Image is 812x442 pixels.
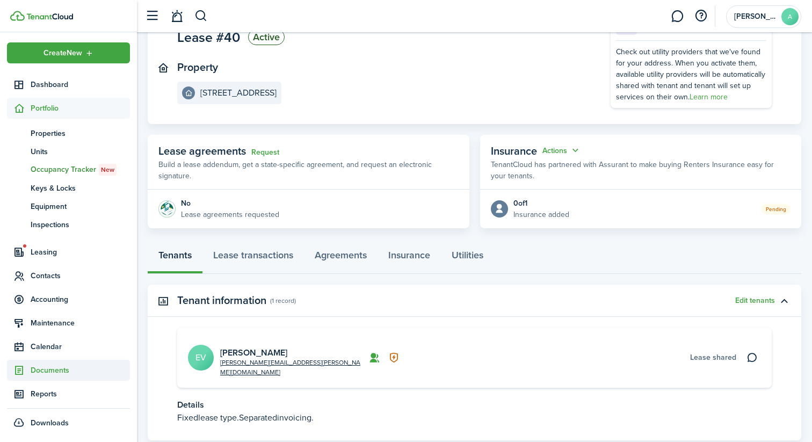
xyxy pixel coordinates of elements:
[616,46,766,103] div: Check out utility providers that we've found for your address. When you activate them, available ...
[31,317,130,329] span: Maintenance
[31,388,130,400] span: Reports
[31,294,130,305] span: Accounting
[31,417,69,429] span: Downloads
[378,242,441,274] a: Insurance
[10,11,25,21] img: TenantCloud
[158,200,176,218] img: Agreement e-sign
[692,7,710,25] button: Open resource center
[513,198,569,209] div: 0 of 1
[181,209,279,220] p: Lease agreements requested
[31,183,130,194] span: Keys & Locks
[513,209,569,220] p: Insurance added
[667,3,687,30] a: Messaging
[166,3,187,30] a: Notifications
[142,6,162,26] button: Open sidebar
[31,270,130,281] span: Contacts
[148,328,801,440] panel-main-body: Toggle accordion
[31,103,130,114] span: Portfolio
[181,198,279,209] div: No
[542,144,581,157] button: Open menu
[220,346,287,359] a: [PERSON_NAME]
[31,365,130,376] span: Documents
[220,358,363,377] a: [PERSON_NAME][EMAIL_ADDRESS][PERSON_NAME][DOMAIN_NAME]
[44,49,82,57] span: Create New
[7,74,130,95] a: Dashboard
[7,179,130,197] a: Keys & Locks
[277,411,314,424] span: invoicing.
[177,398,772,411] p: Details
[251,148,279,157] a: Request
[491,143,537,159] span: Insurance
[31,247,130,258] span: Leasing
[177,61,218,74] panel-main-title: Property
[690,352,736,363] span: Lease shared
[31,128,130,139] span: Properties
[158,159,459,182] p: Build a lease addendum, get a state-specific agreement, and request an electronic signature.
[31,201,130,212] span: Equipment
[101,165,114,175] span: New
[31,341,130,352] span: Calendar
[31,79,130,90] span: Dashboard
[491,159,791,182] p: TenantCloud has partnered with Assurant to make buying Renters Insurance easy for your tenants.
[781,8,799,25] avatar-text: A
[177,294,266,307] panel-main-title: Tenant information
[177,411,772,424] p: Fixed Separated
[198,411,239,424] span: lease type.
[26,13,73,20] img: TenantCloud
[188,345,214,371] avatar-text: EV
[735,296,775,305] button: Edit tenants
[762,204,791,214] status: Pending
[690,91,728,103] a: Learn more
[7,42,130,63] button: Open menu
[270,296,296,306] panel-main-subtitle: (1 record)
[31,146,130,157] span: Units
[7,197,130,215] a: Equipment
[248,29,285,45] status: Active
[542,144,581,157] button: Actions
[31,164,130,176] span: Occupancy Tracker
[177,31,240,44] span: Lease #40
[7,142,130,161] a: Units
[200,88,277,98] e-details-info-title: [STREET_ADDRESS]
[158,143,246,159] span: Lease agreements
[7,161,130,179] a: Occupancy TrackerNew
[7,215,130,234] a: Inspections
[7,383,130,404] a: Reports
[441,242,494,274] a: Utilities
[31,219,130,230] span: Inspections
[202,242,304,274] a: Lease transactions
[734,13,777,20] span: Adrian
[775,292,793,310] button: Toggle accordion
[304,242,378,274] a: Agreements
[7,124,130,142] a: Properties
[194,7,208,25] button: Search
